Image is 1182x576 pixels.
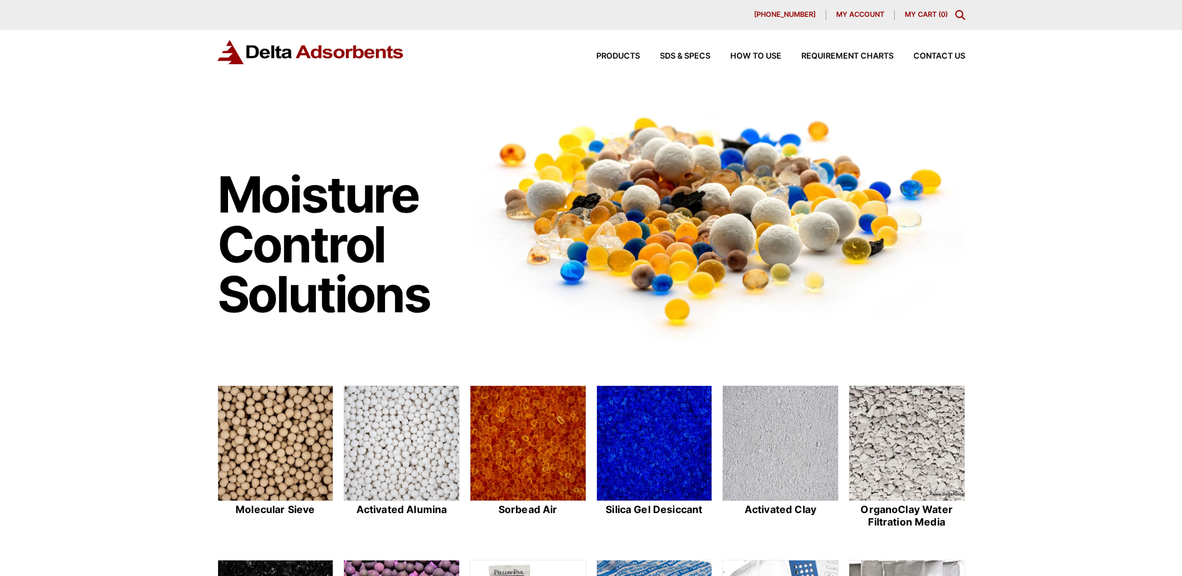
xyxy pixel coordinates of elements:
span: Requirement Charts [801,52,894,60]
a: Requirement Charts [781,52,894,60]
a: SDS & SPECS [640,52,710,60]
img: Delta Adsorbents [217,40,404,64]
a: My Cart (0) [905,10,948,19]
span: Products [596,52,640,60]
h1: Moisture Control Solutions [217,170,458,319]
a: Molecular Sieve [217,385,334,530]
h2: Molecular Sieve [217,504,334,516]
a: OrganoClay Water Filtration Media [849,385,965,530]
h2: OrganoClay Water Filtration Media [849,504,965,527]
a: Sorbead Air [470,385,586,530]
a: Products [576,52,640,60]
a: Silica Gel Desiccant [596,385,713,530]
h2: Activated Alumina [343,504,460,516]
a: How to Use [710,52,781,60]
a: My account [826,10,895,20]
span: SDS & SPECS [660,52,710,60]
div: Toggle Modal Content [955,10,965,20]
h2: Silica Gel Desiccant [596,504,713,516]
h2: Activated Clay [722,504,839,516]
span: My account [836,11,884,18]
h2: Sorbead Air [470,504,586,516]
span: Contact Us [913,52,965,60]
span: [PHONE_NUMBER] [754,11,816,18]
a: Activated Alumina [343,385,460,530]
a: Contact Us [894,52,965,60]
img: Image [470,94,965,345]
a: Activated Clay [722,385,839,530]
a: [PHONE_NUMBER] [744,10,826,20]
span: 0 [941,10,945,19]
span: How to Use [730,52,781,60]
